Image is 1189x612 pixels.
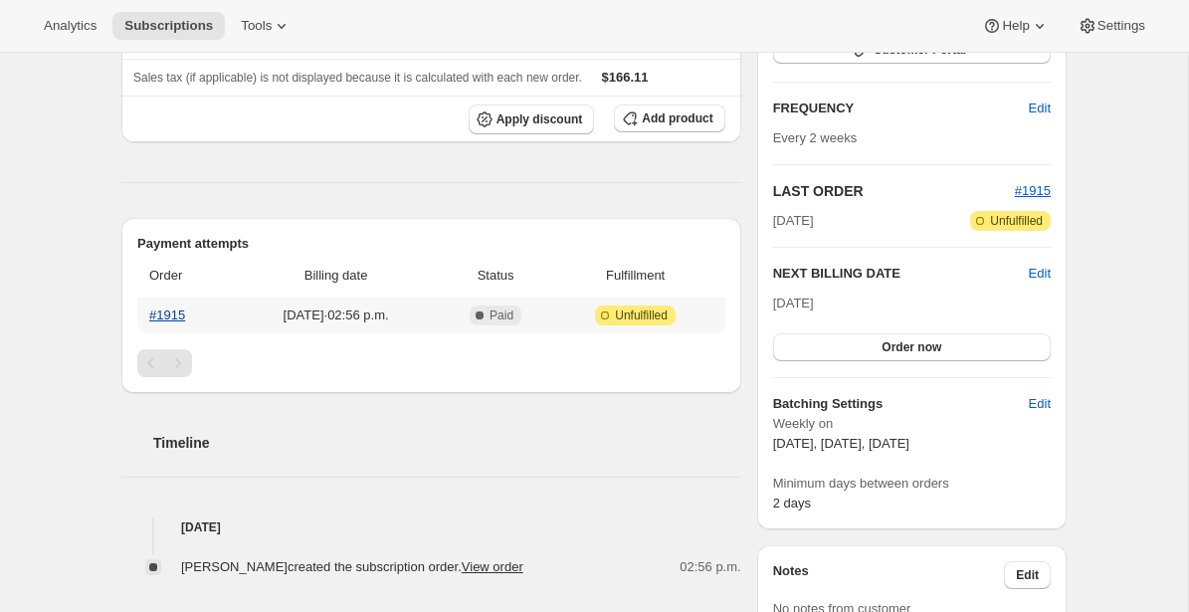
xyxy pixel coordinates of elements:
[1015,181,1051,201] button: #1915
[1016,567,1039,583] span: Edit
[124,18,213,34] span: Subscriptions
[1002,18,1029,34] span: Help
[970,12,1061,40] button: Help
[1017,388,1063,420] button: Edit
[1029,264,1051,284] button: Edit
[153,433,741,453] h2: Timeline
[1017,93,1063,124] button: Edit
[133,71,582,85] span: Sales tax (if applicable) is not displayed because it is calculated with each new order.
[614,104,724,132] button: Add product
[149,307,185,322] a: #1915
[44,18,97,34] span: Analytics
[1015,183,1051,198] a: #1915
[558,266,713,286] span: Fulfillment
[181,559,523,574] span: [PERSON_NAME] created the subscription order.
[773,211,814,231] span: [DATE]
[680,557,740,577] span: 02:56 p.m.
[773,333,1051,361] button: Order now
[642,110,712,126] span: Add product
[1066,12,1157,40] button: Settings
[773,99,1029,118] h2: FREQUENCY
[773,181,1015,201] h2: LAST ORDER
[239,266,434,286] span: Billing date
[1097,18,1145,34] span: Settings
[229,12,303,40] button: Tools
[1029,394,1051,414] span: Edit
[112,12,225,40] button: Subscriptions
[1004,561,1051,589] button: Edit
[137,349,725,377] nav: Pagination
[490,307,513,323] span: Paid
[469,104,595,134] button: Apply discount
[137,234,725,254] h2: Payment attempts
[32,12,108,40] button: Analytics
[773,474,1051,494] span: Minimum days between orders
[773,436,909,451] span: [DATE], [DATE], [DATE]
[773,561,1005,589] h3: Notes
[773,394,1029,414] h6: Batching Settings
[773,414,1051,434] span: Weekly on
[241,18,272,34] span: Tools
[1029,99,1051,118] span: Edit
[121,517,741,537] h4: [DATE]
[773,130,858,145] span: Every 2 weeks
[990,213,1043,229] span: Unfulfilled
[615,307,668,323] span: Unfulfilled
[882,339,941,355] span: Order now
[496,111,583,127] span: Apply discount
[773,264,1029,284] h2: NEXT BILLING DATE
[137,254,233,298] th: Order
[446,266,546,286] span: Status
[462,559,523,574] a: View order
[239,306,434,325] span: [DATE] · 02:56 p.m.
[773,296,814,310] span: [DATE]
[773,496,811,510] span: 2 days
[602,70,649,85] span: $166.11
